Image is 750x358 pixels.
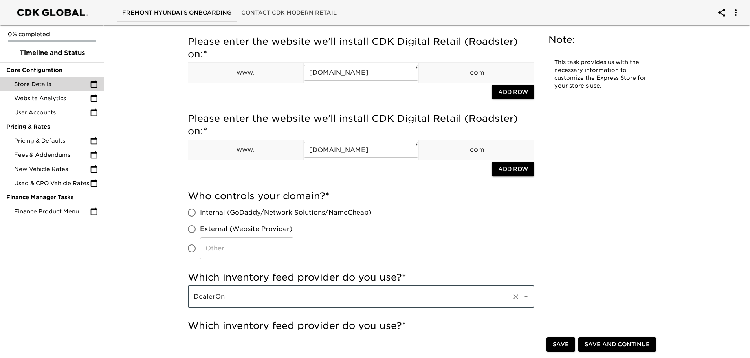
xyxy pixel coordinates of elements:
[419,68,534,77] p: .com
[553,340,569,350] span: Save
[14,207,90,215] span: Finance Product Menu
[188,35,534,61] h5: Please enter the website we'll install CDK Digital Retail (Roadster) on:
[492,85,534,99] button: Add Row
[498,164,528,174] span: Add Row
[188,319,534,332] h5: Which inventory feed provider do you use?
[241,8,337,18] span: Contact CDK Modern Retail
[200,237,293,259] input: Other
[419,145,534,154] p: .com
[188,112,534,138] h5: Please enter the website we'll install CDK Digital Retail (Roadster) on:
[546,338,575,352] button: Save
[14,94,90,102] span: Website Analytics
[188,271,534,284] h5: Which inventory feed provider do you use?
[14,165,90,173] span: New Vehicle Rates
[14,151,90,159] span: Fees & Addendums
[6,123,98,130] span: Pricing & Rates
[548,33,655,46] h5: Note:
[492,162,534,176] button: Add Row
[14,137,90,145] span: Pricing & Defaults
[554,59,649,90] p: This task provides us with the necessary information to customize the Express Store for your stor...
[585,340,650,350] span: Save and Continue
[726,3,745,22] button: account of current user
[188,190,534,202] h5: Who controls your domain?
[200,208,371,217] span: Internal (GoDaddy/Network Solutions/NameCheap)
[6,193,98,201] span: Finance Manager Tasks
[498,87,528,97] span: Add Row
[8,30,96,38] p: 0% completed
[578,338,656,352] button: Save and Continue
[14,80,90,88] span: Store Details
[6,48,98,58] span: Timeline and Status
[14,179,90,187] span: Used & CPO Vehicle Rates
[188,145,303,154] p: www.
[200,224,292,234] span: External (Website Provider)
[122,8,232,18] span: Fremont Hyundai's Onboarding
[188,68,303,77] p: www.
[6,66,98,74] span: Core Configuration
[14,108,90,116] span: User Accounts
[712,3,731,22] button: account of current user
[521,291,532,302] button: Open
[510,291,521,302] button: Clear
